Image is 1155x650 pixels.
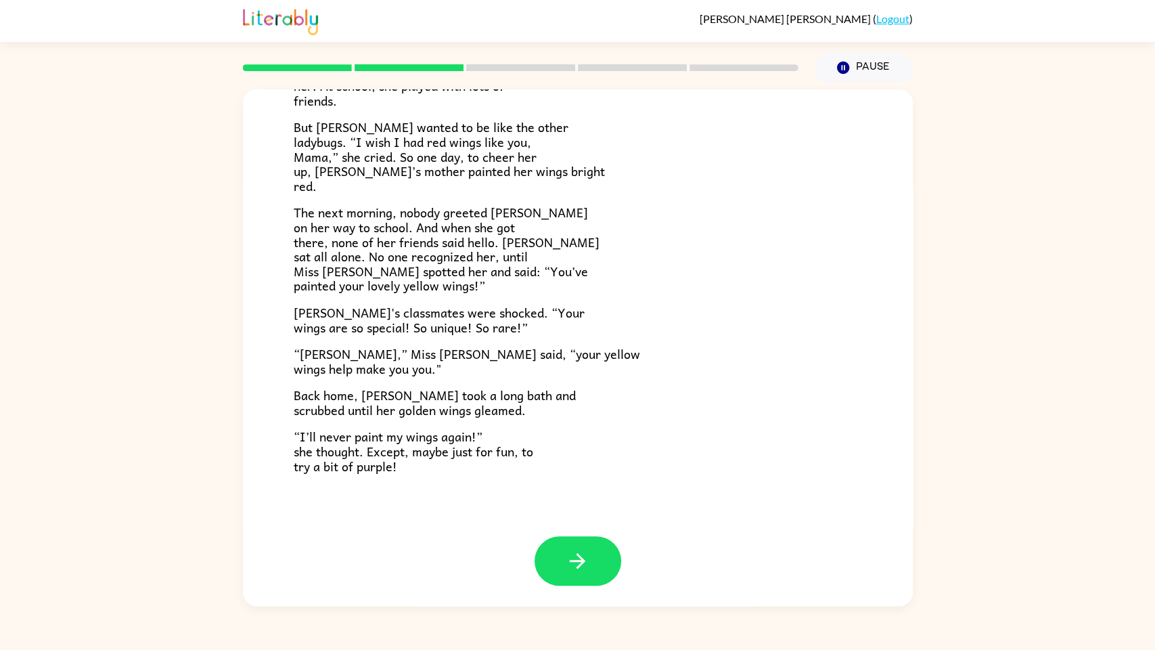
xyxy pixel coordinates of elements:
a: Logout [876,12,909,25]
span: Back home, [PERSON_NAME] took a long bath and scrubbed until her golden wings gleamed. [294,385,576,420]
span: [PERSON_NAME]'s classmates were shocked. “Your wings are so special! So unique! So rare!” [294,303,585,337]
span: “[PERSON_NAME],” Miss [PERSON_NAME] said, “your yellow wings help make you you." [294,344,640,378]
span: “I’ll never paint my wings again!” she thought. Except, maybe just for fun, to try a bit of purple! [294,427,533,475]
span: [PERSON_NAME] [PERSON_NAME] [700,12,873,25]
img: Literably [243,5,318,35]
span: The next morning, nobody greeted [PERSON_NAME] on her way to school. And when she got there, none... [294,202,599,295]
span: But [PERSON_NAME] wanted to be like the other ladybugs. “I wish I had red wings like you, Mama,” ... [294,117,605,195]
div: ( ) [700,12,913,25]
button: Pause [815,52,913,83]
